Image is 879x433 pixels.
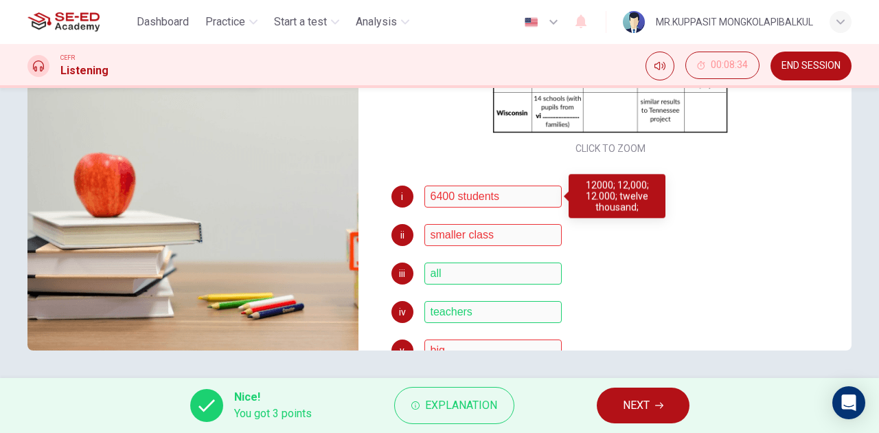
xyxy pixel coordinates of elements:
[234,406,312,422] span: You got 3 points
[781,60,841,71] span: END SESSION
[400,346,404,355] span: v
[350,10,415,34] button: Analysis
[27,16,358,351] img: Effects of Reducing Class Sizes
[131,10,194,34] button: Dashboard
[401,192,403,201] span: i
[523,17,540,27] img: en
[424,224,562,246] input: minority
[399,307,406,317] span: iv
[424,186,562,208] input: 12000; 12,000; 12.000; twelve thousand;
[623,396,650,415] span: NEXT
[656,14,813,30] div: MR.KUPPASIT MONGKOLAPIBALKUL
[356,14,397,30] span: Analysis
[274,14,327,30] span: Start a test
[200,10,263,34] button: Practice
[399,269,405,278] span: iii
[597,388,689,423] button: NEXT
[425,396,497,415] span: Explanation
[234,389,312,406] span: Nice!
[770,52,852,80] button: END SESSION
[269,10,345,34] button: Start a test
[27,8,131,36] a: SE-ED Academy logo
[394,387,514,424] button: Explanation
[424,263,562,285] input: all
[424,301,562,323] input: teachers
[60,53,75,63] span: CEFR
[832,386,865,419] div: Open Intercom Messenger
[60,63,109,79] h1: Listening
[400,230,404,240] span: ii
[685,52,760,80] div: Hide
[424,340,562,362] input: evaluation; the evaluation;
[646,52,674,80] div: Mute
[205,14,245,30] span: Practice
[623,11,645,33] img: Profile picture
[27,8,100,36] img: SE-ED Academy logo
[711,60,748,71] span: 00:08:34
[685,52,760,79] button: 00:08:34
[137,14,189,30] span: Dashboard
[569,174,665,218] div: 12000; 12,000; 12.000; twelve thousand;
